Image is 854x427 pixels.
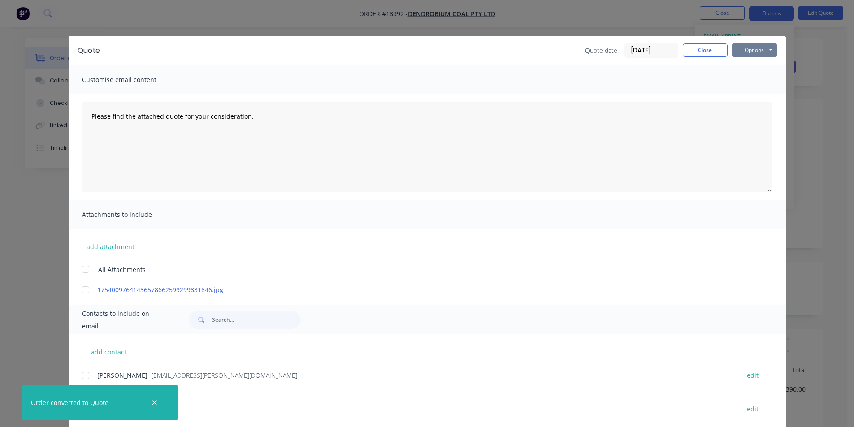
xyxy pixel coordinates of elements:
button: Options [732,43,777,57]
textarea: Please find the attached quote for your consideration. [82,102,772,192]
button: add contact [82,345,136,358]
span: Customise email content [82,73,181,86]
span: [PERSON_NAME] [97,371,147,380]
button: Close [683,43,728,57]
div: Quote [78,45,100,56]
span: Quote date [585,46,617,55]
span: All Attachments [98,265,146,274]
span: Contacts to include on email [82,307,167,332]
input: Search... [212,311,301,329]
button: add attachment [82,240,139,253]
a: 17540097641436578662599299831846.jpg [97,285,731,294]
div: Order converted to Quote [31,398,108,407]
span: Attachments to include [82,208,181,221]
button: edit [741,369,764,381]
span: - [EMAIL_ADDRESS][PERSON_NAME][DOMAIN_NAME] [147,371,297,380]
button: edit [741,403,764,415]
